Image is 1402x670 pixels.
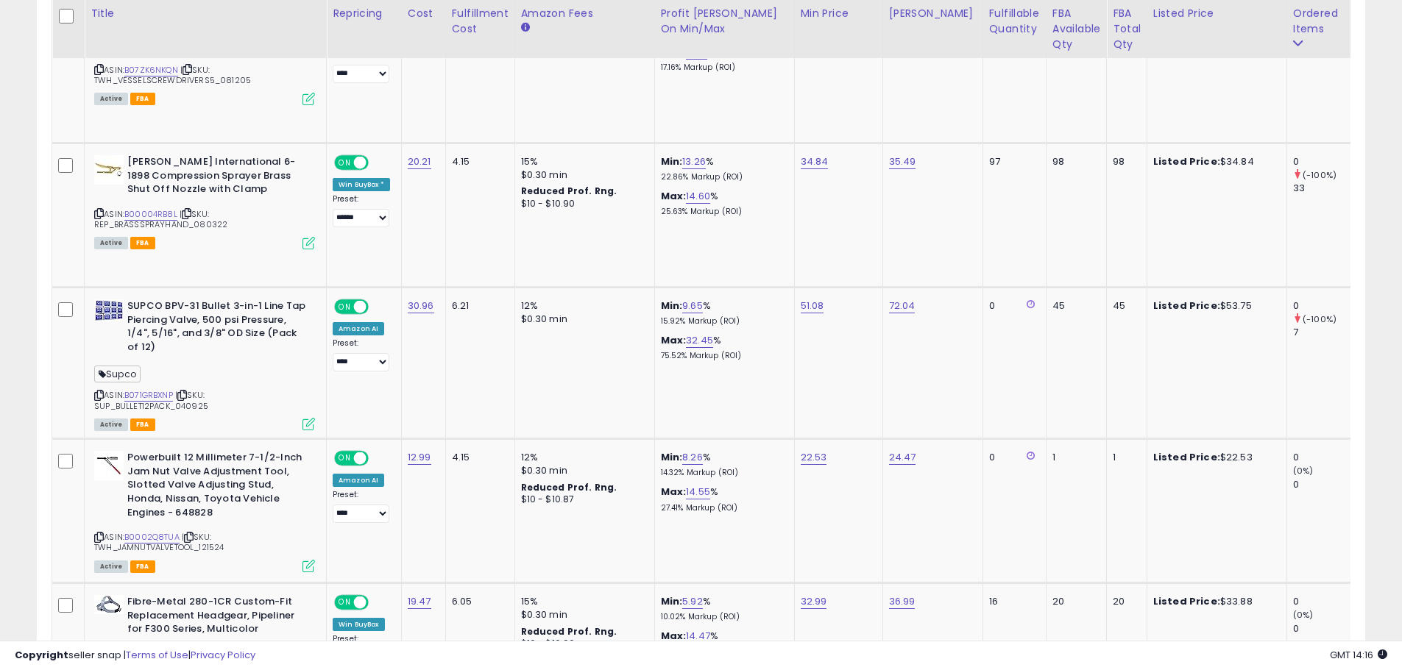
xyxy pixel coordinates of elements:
[127,595,306,640] b: Fibre-Metal 280-1CR Custom-Fit Replacement Headgear, Pipeliner for F300 Series, Multicolor
[124,389,173,402] a: B071GRBXNP
[1052,155,1095,168] div: 98
[661,172,783,182] p: 22.86% Markup (ROI)
[521,168,643,182] div: $0.30 min
[124,531,180,544] a: B0002Q8TUA
[521,625,617,638] b: Reduced Prof. Rng.
[452,6,509,37] div: Fulfillment Cost
[889,450,916,465] a: 24.47
[521,595,643,608] div: 15%
[661,351,783,361] p: 75.52% Markup (ROI)
[521,198,643,210] div: $10 - $10.90
[661,155,783,182] div: %
[661,190,783,217] div: %
[408,299,434,313] a: 30.96
[521,451,643,464] div: 12%
[94,560,128,573] span: All listings currently available for purchase on Amazon
[989,451,1035,464] div: 0
[1330,648,1387,662] span: 2025-08-16 14:16 GMT
[889,299,916,313] a: 72.04
[1293,326,1353,339] div: 7
[408,6,439,21] div: Cost
[130,93,155,105] span: FBA
[1293,622,1353,635] div: 0
[661,334,783,361] div: %
[521,481,617,493] b: Reduced Prof. Rng.
[661,63,783,73] p: 17.16% Markup (ROI)
[682,299,703,313] a: 9.65
[661,299,783,327] div: %
[94,237,128,249] span: All listings currently available for purchase on Amazon
[333,322,384,335] div: Amazon AI
[1052,6,1100,52] div: FBA Available Qty
[333,6,395,21] div: Repricing
[130,418,155,431] span: FBA
[367,157,390,169] span: OFF
[1293,609,1314,621] small: (0%)
[333,338,390,371] div: Preset:
[94,531,224,553] span: | SKU: TWH_JAMNUTVALVETOOL_121524
[1293,595,1353,608] div: 0
[94,155,315,248] div: ASIN:
[1153,299,1220,313] b: Listed Price:
[682,594,703,609] a: 5.92
[521,493,643,506] div: $10 - $10.87
[1303,313,1336,325] small: (-100%)
[801,594,827,609] a: 32.99
[1052,299,1095,313] div: 45
[661,485,687,499] b: Max:
[15,648,68,662] strong: Copyright
[94,595,124,614] img: 41fEp3YhzbL._SL40_.jpg
[191,648,255,662] a: Privacy Policy
[661,299,683,313] b: Min:
[333,618,385,631] div: Win BuyBox
[682,450,703,465] a: 8.26
[94,93,128,105] span: All listings currently available for purchase on Amazon
[333,50,390,83] div: Preset:
[1293,478,1353,491] div: 0
[661,451,783,478] div: %
[1293,465,1314,477] small: (0%)
[661,503,783,513] p: 27.41% Markup (ROI)
[94,299,315,429] div: ASIN:
[1153,595,1275,608] div: $33.88
[94,208,227,230] span: | SKU: REP_BRASSSPRAYHAND_080322
[521,313,643,326] div: $0.30 min
[682,154,706,169] a: 13.26
[801,6,877,21] div: Min Price
[889,594,916,609] a: 36.99
[686,485,710,499] a: 14.55
[889,6,977,21] div: [PERSON_NAME]
[661,207,783,217] p: 25.63% Markup (ROI)
[1293,6,1347,37] div: Ordered Items
[408,154,431,169] a: 20.21
[989,155,1035,168] div: 97
[1293,451,1353,464] div: 0
[127,155,306,200] b: [PERSON_NAME] International 6-1898 Compression Sprayer Brass Shut Off Nozzle with Clamp
[367,452,390,465] span: OFF
[452,595,503,608] div: 6.05
[889,154,916,169] a: 35.49
[661,189,687,203] b: Max:
[408,450,431,465] a: 12.99
[333,194,390,227] div: Preset:
[336,157,354,169] span: ON
[124,208,177,221] a: B00004RB8L
[1153,6,1281,21] div: Listed Price
[94,11,315,104] div: ASIN:
[661,594,683,608] b: Min:
[1113,299,1136,313] div: 45
[1303,169,1336,181] small: (-100%)
[1293,182,1353,195] div: 33
[333,178,390,191] div: Win BuyBox *
[989,595,1035,608] div: 16
[127,451,306,523] b: Powerbuilt 12 Millimeter 7-1/2-Inch Jam Nut Valve Adjustment Tool, Slotted Valve Adjusting Stud, ...
[336,452,354,465] span: ON
[989,6,1040,37] div: Fulfillable Quantity
[1153,450,1220,464] b: Listed Price:
[1052,451,1095,464] div: 1
[661,450,683,464] b: Min:
[124,64,178,76] a: B07ZK6NKQN
[333,474,384,487] div: Amazon AI
[1153,594,1220,608] b: Listed Price:
[686,189,710,204] a: 14.60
